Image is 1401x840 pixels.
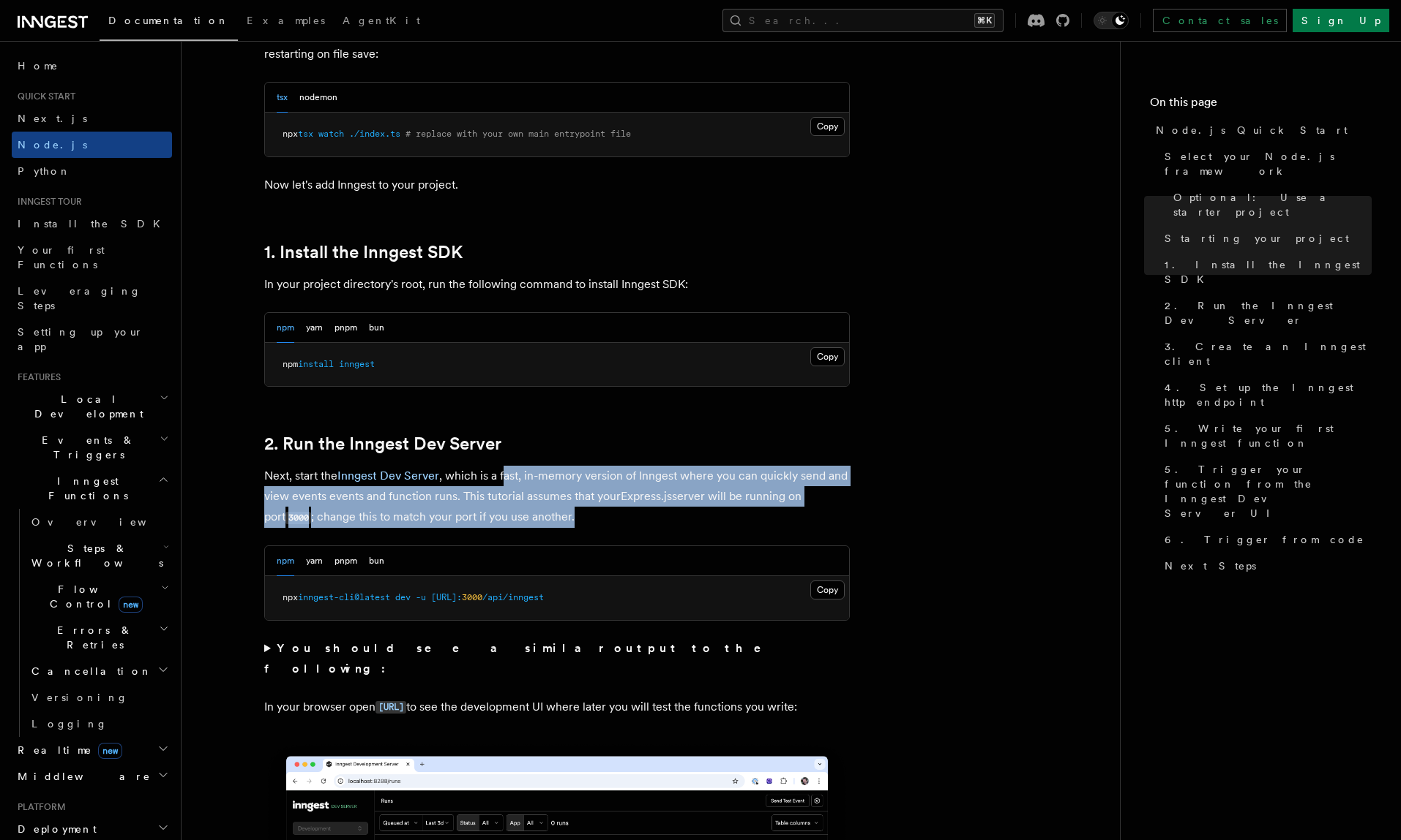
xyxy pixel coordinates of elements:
[1165,339,1372,368] span: 3. Create an Inngest client
[264,175,850,195] p: Now let's add Inngest to your project.
[482,592,544,602] span: /api/inngest
[722,9,1004,32] button: Search...⌘K
[1165,298,1372,328] span: 2. Run the Inngest Dev Server
[18,218,169,230] span: Install the SDK
[12,433,160,462] span: Events & Triggers
[337,469,439,483] a: Inngest Dev Server
[810,347,845,366] button: Copy
[12,237,172,278] a: Your first Functions
[18,326,143,352] span: Setting up your app
[369,546,384,576] button: bun
[108,15,229,26] span: Documentation
[283,359,298,369] span: npm
[12,278,172,319] a: Leveraging Steps
[1159,251,1372,292] a: 1. Install the Inngest SDK
[1150,94,1372,117] h4: On this page
[26,617,172,658] button: Errors & Retries
[1159,456,1372,526] a: 5. Trigger your function from the Inngest Dev Server UI
[238,4,334,39] a: Examples
[339,359,375,369] span: inngest
[1159,225,1372,251] a: Starting your project
[298,129,313,139] span: tsx
[277,313,294,343] button: npm
[26,582,161,611] span: Flow Control
[1165,559,1256,573] span: Next Steps
[26,535,172,576] button: Steps & Workflows
[12,743,122,757] span: Realtime
[376,701,406,714] code: [URL]
[343,15,420,26] span: AgentKit
[12,105,172,132] a: Next.js
[1159,143,1372,184] a: Select your Node.js framework
[100,4,238,41] a: Documentation
[12,737,172,763] button: Realtimenew
[810,580,845,599] button: Copy
[264,23,850,64] p: Start your server using your typical script. We recommend using something like or for automatical...
[26,664,152,678] span: Cancellation
[298,359,334,369] span: install
[12,763,172,790] button: Middleware
[1165,380,1372,409] span: 4. Set up the Inngest http endpoint
[12,371,61,383] span: Features
[12,468,172,509] button: Inngest Functions
[1159,526,1372,553] a: 6. Trigger from code
[431,592,462,602] span: [URL]:
[376,700,406,714] a: [URL]
[1165,149,1372,178] span: Select your Node.js framework
[18,139,87,151] span: Node.js
[298,592,390,602] span: inngest-cli@latest
[416,592,426,602] span: -u
[369,313,384,343] button: bun
[12,53,172,79] a: Home
[12,801,66,813] span: Platform
[1159,374,1372,415] a: 4. Set up the Inngest http endpoint
[1153,9,1287,32] a: Contact sales
[349,129,400,139] span: ./index.ts
[1165,532,1364,547] span: 6. Trigger from code
[1150,117,1372,143] a: Node.js Quick Start
[12,132,172,158] a: Node.js
[12,427,172,468] button: Events & Triggers
[18,285,141,311] span: Leveraging Steps
[299,83,337,113] button: nodemon
[1159,553,1372,579] a: Next Steps
[12,509,172,737] div: Inngest Functions
[277,83,288,113] button: tsx
[264,274,850,295] p: In your project directory's root, run the following command to install Inngest SDK:
[306,313,323,343] button: yarn
[12,392,160,421] span: Local Development
[810,117,845,136] button: Copy
[26,509,172,535] a: Overview
[1173,190,1372,219] span: Optional: Use a starter project
[406,129,631,139] span: # replace with your own main entrypoint file
[1165,462,1372,521] span: 5. Trigger your function from the Inngest Dev Server UI
[264,466,850,528] p: Next, start the , which is a fast, in-memory version of Inngest where you can quickly send and vi...
[119,597,143,613] span: new
[1165,257,1372,287] span: 1. Install the Inngest SDK
[31,718,108,730] span: Logging
[264,638,850,679] summary: You should see a similar output to the following:
[26,576,172,617] button: Flow Controlnew
[18,244,105,270] span: Your first Functions
[283,129,298,139] span: npx
[31,692,128,703] span: Versioning
[1293,9,1389,32] a: Sign Up
[264,242,463,262] a: 1. Install the Inngest SDK
[12,474,158,503] span: Inngest Functions
[12,211,172,237] a: Install the SDK
[12,822,97,836] span: Deployment
[18,58,59,73] span: Home
[1094,12,1129,29] button: Toggle dark mode
[1159,415,1372,456] a: 5. Write your first Inngest function
[974,13,995,28] kbd: ⌘K
[1165,231,1349,246] span: Starting your project
[26,541,163,570] span: Steps & Workflows
[12,319,172,360] a: Setting up your app
[334,4,429,39] a: AgentKit
[12,91,75,102] span: Quick start
[26,684,172,711] a: Versioning
[31,516,182,528] span: Overview
[395,592,411,602] span: dev
[335,546,357,576] button: pnpm
[318,129,344,139] span: watch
